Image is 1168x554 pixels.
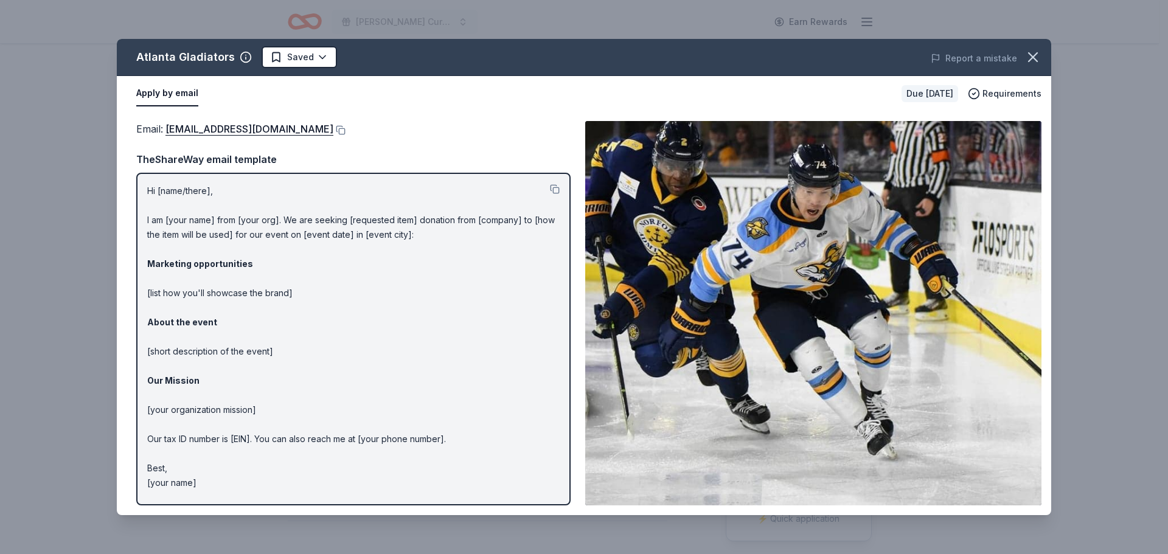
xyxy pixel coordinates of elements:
[287,50,314,64] span: Saved
[136,81,198,106] button: Apply by email
[147,317,217,327] strong: About the event
[165,121,333,137] a: [EMAIL_ADDRESS][DOMAIN_NAME]
[136,47,235,67] div: Atlanta Gladiators
[968,86,1041,101] button: Requirements
[902,85,958,102] div: Due [DATE]
[147,258,253,269] strong: Marketing opportunities
[982,86,1041,101] span: Requirements
[136,123,333,135] span: Email :
[262,46,337,68] button: Saved
[136,151,571,167] div: TheShareWay email template
[585,121,1041,505] img: Image for Atlanta Gladiators
[147,184,560,490] p: Hi [name/there], I am [your name] from [your org]. We are seeking [requested item] donation from ...
[931,51,1017,66] button: Report a mistake
[147,375,200,386] strong: Our Mission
